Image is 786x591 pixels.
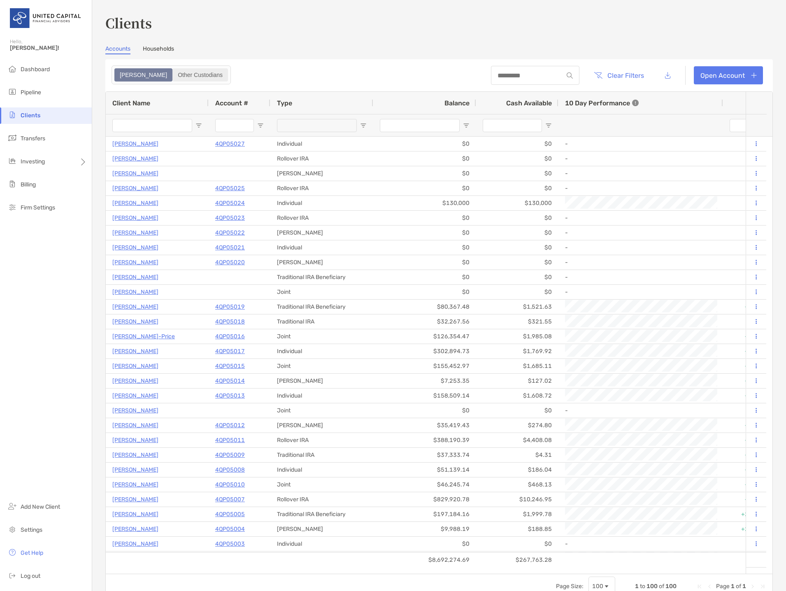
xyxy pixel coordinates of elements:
[215,361,245,371] a: 4QP05015
[112,316,158,327] a: [PERSON_NAME]
[476,240,558,255] div: $0
[112,479,158,490] a: [PERSON_NAME]
[215,479,245,490] p: 4QP05010
[112,465,158,475] a: [PERSON_NAME]
[588,66,650,84] button: Clear Filters
[444,99,470,107] span: Balance
[112,331,175,342] a: [PERSON_NAME]-Price
[373,537,476,551] div: $0
[723,270,772,284] div: 0%
[21,89,41,96] span: Pipeline
[112,228,158,238] a: [PERSON_NAME]
[270,418,373,433] div: [PERSON_NAME]
[723,137,772,151] div: 0%
[112,391,158,401] p: [PERSON_NAME]
[270,137,373,151] div: Individual
[105,45,130,54] a: Accounts
[7,547,17,557] img: get-help icon
[665,583,677,590] span: 100
[723,300,772,314] div: +1.74%
[476,374,558,388] div: $127.02
[270,196,373,210] div: Individual
[112,509,158,519] a: [PERSON_NAME]
[736,583,741,590] span: of
[270,181,373,195] div: Rollover IRA
[723,255,772,270] div: 0%
[7,501,17,511] img: add_new_client icon
[21,549,43,556] span: Get Help
[723,537,772,551] div: 0%
[723,522,772,536] div: +29.35%
[723,359,772,373] div: +3.52%
[476,553,558,567] div: $267,763.28
[373,553,476,567] div: $8,692,274.69
[742,583,746,590] span: 1
[373,463,476,477] div: $51,139.14
[373,551,476,566] div: $237,707.62
[270,314,373,329] div: Traditional IRA
[723,166,772,181] div: 0%
[483,119,542,132] input: Cash Available Filter Input
[565,137,716,151] div: -
[745,99,766,107] div: ITD
[215,450,245,460] p: 4QP05009
[21,526,42,533] span: Settings
[373,359,476,373] div: $155,452.97
[7,133,17,143] img: transfers icon
[270,344,373,358] div: Individual
[215,198,245,208] a: 4QP05024
[270,551,373,566] div: Traditional IRA
[112,361,158,371] a: [PERSON_NAME]
[476,463,558,477] div: $186.04
[749,583,756,590] div: Next Page
[380,119,460,132] input: Balance Filter Input
[476,433,558,447] div: $4,408.08
[373,314,476,329] div: $32,267.56
[215,213,245,223] a: 4QP05023
[373,270,476,284] div: $0
[373,389,476,403] div: $158,509.14
[723,448,772,462] div: +1.85%
[270,448,373,462] div: Traditional IRA
[7,87,17,97] img: pipeline icon
[112,198,158,208] p: [PERSON_NAME]
[476,448,558,462] div: $4.31
[215,183,245,193] a: 4QP05025
[476,166,558,181] div: $0
[373,196,476,210] div: $130,000
[21,135,45,142] span: Transfers
[373,418,476,433] div: $35,419.43
[476,359,558,373] div: $1,685.11
[115,69,172,81] div: Zoe
[215,524,245,534] p: 4QP05004
[277,99,292,107] span: Type
[373,344,476,358] div: $302,894.73
[270,522,373,536] div: [PERSON_NAME]
[373,255,476,270] div: $0
[373,477,476,492] div: $46,245.74
[215,420,245,430] a: 4QP05012
[112,494,158,505] a: [PERSON_NAME]
[112,287,158,297] p: [PERSON_NAME]
[373,211,476,225] div: $0
[373,166,476,181] div: $0
[257,122,264,129] button: Open Filter Menu
[270,285,373,299] div: Joint
[270,537,373,551] div: Individual
[476,551,558,566] div: $2,105.34
[723,403,772,418] div: 0%
[476,492,558,507] div: $10,246.95
[112,450,158,460] a: [PERSON_NAME]
[565,256,716,269] div: -
[476,196,558,210] div: $130,000
[270,433,373,447] div: Rollover IRA
[215,391,245,401] p: 4QP05013
[112,139,158,149] p: [PERSON_NAME]
[112,539,158,549] a: [PERSON_NAME]
[215,302,245,312] a: 4QP05019
[112,168,158,179] a: [PERSON_NAME]
[215,99,248,107] span: Account #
